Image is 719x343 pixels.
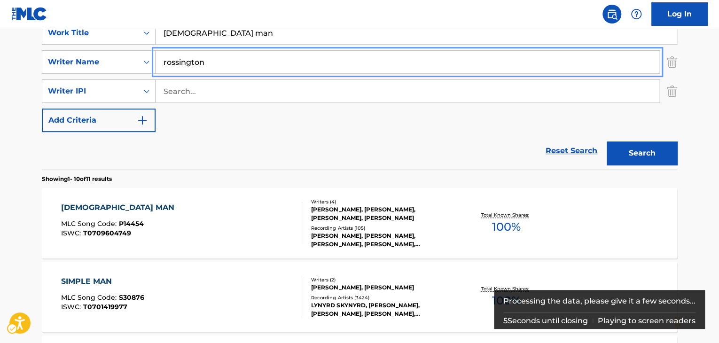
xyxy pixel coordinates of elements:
form: Search Form [42,21,677,170]
img: Delete Criterion [667,79,677,103]
span: 5 [503,316,508,325]
span: MLC Song Code : [61,219,119,228]
p: Total Known Shares: [481,285,531,292]
input: Search... [156,51,659,73]
span: T0701419977 [83,303,127,311]
div: Writer Name [48,56,133,68]
input: Search... [156,22,677,44]
span: S30876 [119,293,144,302]
div: Writers ( 4 ) [311,198,453,205]
span: ISWC : [61,229,83,237]
img: 9d2ae6d4665cec9f34b9.svg [137,115,148,126]
img: help [631,8,642,20]
img: Delete Criterion [667,50,677,74]
div: SIMPLE MAN [61,276,144,287]
span: ISWC : [61,303,83,311]
span: 100 % [492,292,520,309]
div: Recording Artists ( 3424 ) [311,294,453,301]
input: Search... [156,80,659,102]
div: Writers ( 2 ) [311,276,453,283]
img: search [606,8,617,20]
span: 100 % [492,218,520,235]
p: Total Known Shares: [481,211,531,218]
div: LYNYRD SKYNYRD, [PERSON_NAME], [PERSON_NAME], [PERSON_NAME], [PERSON_NAME] [311,301,453,318]
button: Add Criteria [42,109,156,132]
span: MLC Song Code : [61,293,119,302]
a: [DEMOGRAPHIC_DATA] MANMLC Song Code:P14454ISWC:T0709604749Writers (4)[PERSON_NAME], [PERSON_NAME]... [42,188,677,258]
img: MLC Logo [11,7,47,21]
span: T0709604749 [83,229,131,237]
p: Showing 1 - 10 of 11 results [42,175,112,183]
a: SIMPLE MANMLC Song Code:S30876ISWC:T0701419977Writers (2)[PERSON_NAME], [PERSON_NAME]Recording Ar... [42,262,677,332]
a: Reset Search [541,140,602,161]
div: [PERSON_NAME], [PERSON_NAME], [PERSON_NAME], [PERSON_NAME], [PERSON_NAME], [PERSON_NAME], [PERSON... [311,232,453,249]
a: Log In [651,2,708,26]
div: [DEMOGRAPHIC_DATA] MAN [61,202,179,213]
div: [PERSON_NAME], [PERSON_NAME] [311,283,453,292]
div: Writer IPI [48,86,133,97]
button: Search [607,141,677,165]
div: Processing the data, please give it a few seconds... [503,290,696,312]
div: [PERSON_NAME], [PERSON_NAME], [PERSON_NAME], [PERSON_NAME] [311,205,453,222]
div: Work Title [48,27,133,39]
div: Recording Artists ( 105 ) [311,225,453,232]
div: On [138,22,155,44]
span: P14454 [119,219,144,228]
